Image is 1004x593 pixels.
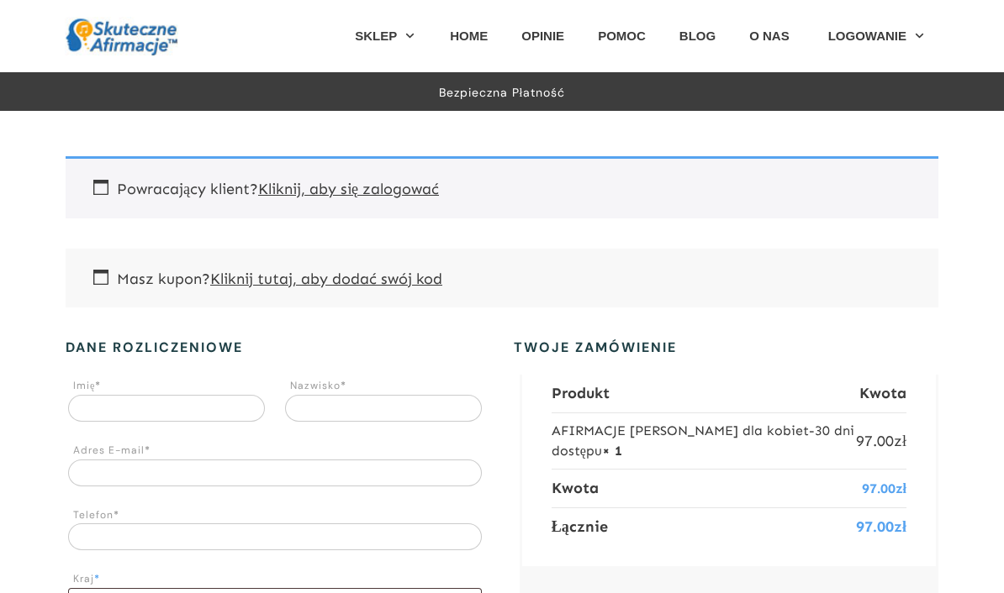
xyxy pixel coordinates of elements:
label: Kraj [73,570,482,589]
abbr: required [341,379,346,392]
a: Kliknij, aby się zalogować [258,180,439,198]
p: Bezpieczna płatność [66,82,938,103]
td: AFIRMACJE [PERSON_NAME] dla kobiet-30 dni dostępu [552,412,856,469]
a: BLOG [679,24,716,49]
bdi: 97.00 [856,432,906,450]
th: Łącznie [552,507,856,546]
a: O NAS [749,24,790,49]
label: Imię [73,377,265,396]
abbr: required [114,508,119,522]
label: Nazwisko [290,377,482,396]
abbr: required [145,443,151,457]
span: zł [896,480,906,496]
span: zł [894,432,906,450]
label: Telefon [73,506,482,525]
a: OPINIE [521,24,564,49]
h3: Dane rozliczeniowe [66,338,484,358]
span: LOGOWANIE [828,24,906,49]
span: SKLEP [355,24,397,49]
th: Produkt [552,375,856,412]
div: Masz kupon? [66,249,938,307]
label: Adres E-mail [73,442,482,460]
span: zł [894,517,906,536]
h3: Twoje zamówienie [484,338,903,358]
a: Wpisz swój kod kuponu [210,270,442,288]
th: Kwota [552,469,856,507]
div: Powracający klient? [66,156,938,218]
bdi: 97.00 [862,480,906,496]
th: Kwota [856,375,906,412]
a: HOME [450,24,488,49]
a: LOGOWANIE [828,24,926,49]
bdi: 97.00 [856,517,906,536]
abbr: required [95,379,101,392]
strong: × 1 [602,443,622,459]
a: POMOC [598,24,646,49]
a: SKLEP [355,24,416,49]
